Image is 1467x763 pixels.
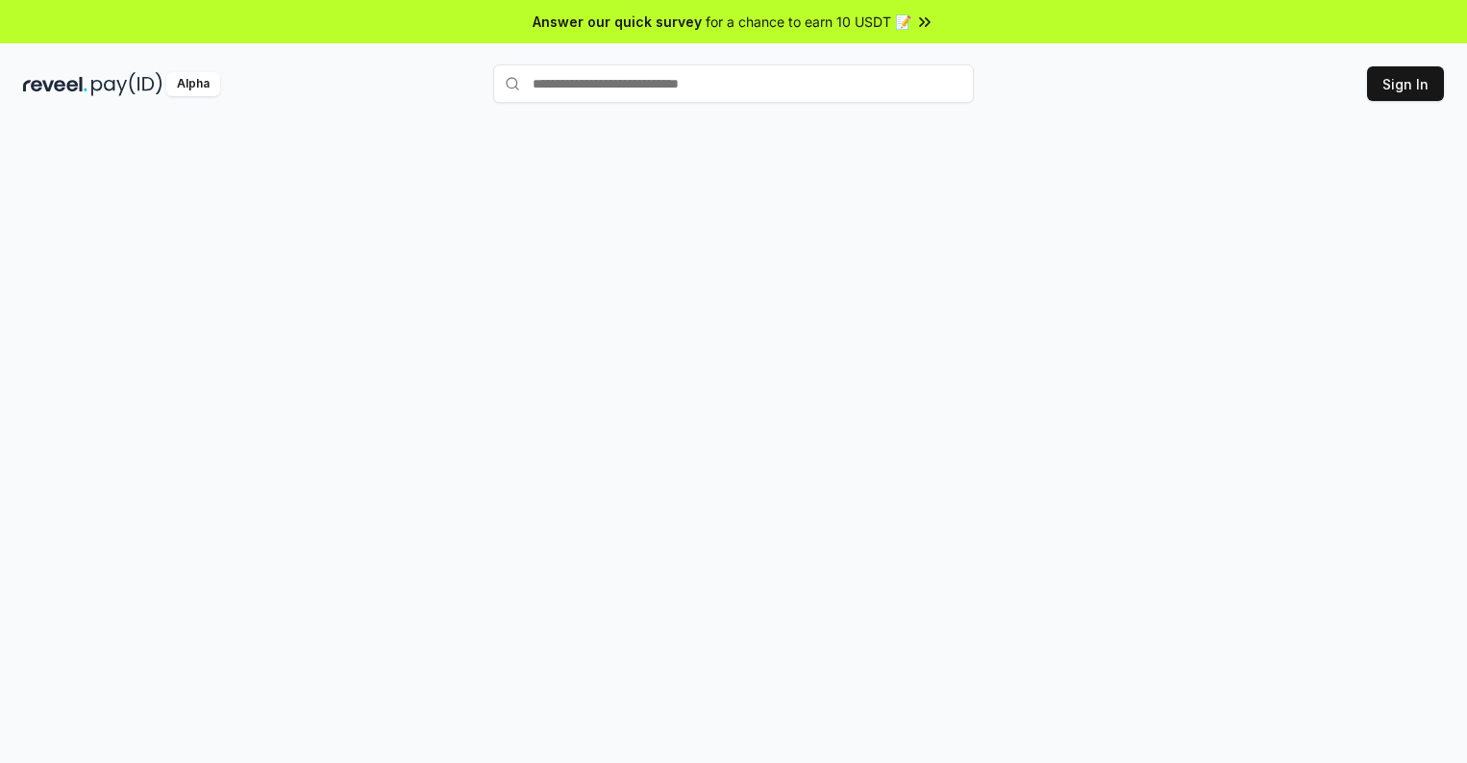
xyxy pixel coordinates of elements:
[1367,66,1444,101] button: Sign In
[23,72,87,96] img: reveel_dark
[166,72,220,96] div: Alpha
[533,12,702,32] span: Answer our quick survey
[706,12,911,32] span: for a chance to earn 10 USDT 📝
[91,72,162,96] img: pay_id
